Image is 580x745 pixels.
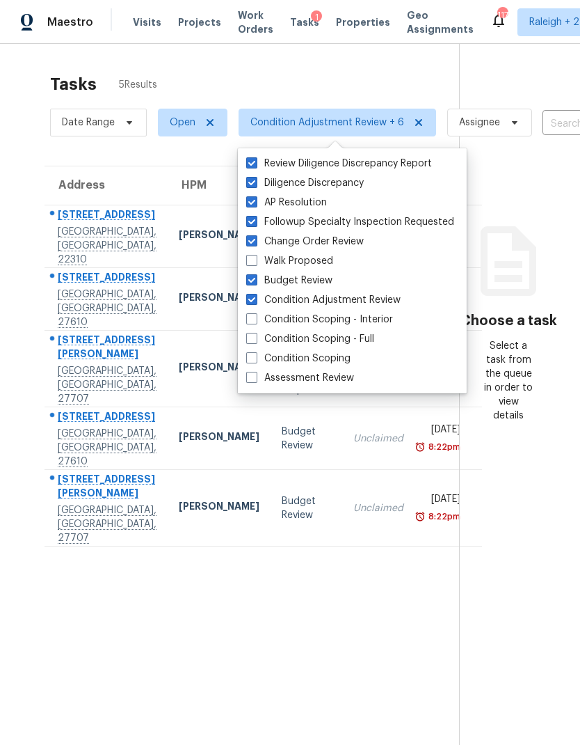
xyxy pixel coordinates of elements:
[282,494,331,522] div: Budget Review
[246,352,351,366] label: Condition Scoping
[246,235,364,249] label: Change Order Review
[168,166,271,205] th: HPM
[246,293,401,307] label: Condition Adjustment Review
[246,215,454,229] label: Followup Specialty Inspection Requested
[62,116,115,130] span: Date Range
[246,274,332,288] label: Budget Review
[460,314,557,328] h3: Choose a task
[459,116,500,130] span: Assignee
[50,77,97,91] h2: Tasks
[119,78,157,92] span: 5 Results
[179,499,259,517] div: [PERSON_NAME]
[407,8,474,36] span: Geo Assignments
[45,166,168,205] th: Address
[133,15,161,29] span: Visits
[414,510,426,524] img: Overdue Alarm Icon
[246,371,354,385] label: Assessment Review
[179,228,259,245] div: [PERSON_NAME]
[353,501,403,515] div: Unclaimed
[426,423,460,440] div: [DATE]
[336,15,390,29] span: Properties
[311,10,322,24] div: 1
[282,425,331,453] div: Budget Review
[290,17,319,27] span: Tasks
[426,510,460,524] div: 8:22pm
[179,290,259,308] div: [PERSON_NAME]
[529,15,579,29] span: Raleigh + 2
[246,254,333,268] label: Walk Proposed
[353,432,403,446] div: Unclaimed
[246,196,327,210] label: AP Resolution
[179,360,259,377] div: [PERSON_NAME]
[246,176,364,190] label: Diligence Discrepancy
[246,313,393,327] label: Condition Scoping - Interior
[426,492,460,510] div: [DATE]
[426,440,460,454] div: 8:22pm
[47,15,93,29] span: Maestro
[179,430,259,447] div: [PERSON_NAME]
[497,8,507,22] div: 117
[170,116,195,130] span: Open
[414,440,426,454] img: Overdue Alarm Icon
[246,332,374,346] label: Condition Scoping - Full
[238,8,273,36] span: Work Orders
[250,116,404,130] span: Condition Adjustment Review + 6
[178,15,221,29] span: Projects
[484,339,533,423] div: Select a task from the queue in order to view details
[246,157,432,171] label: Review Diligence Discrepancy Report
